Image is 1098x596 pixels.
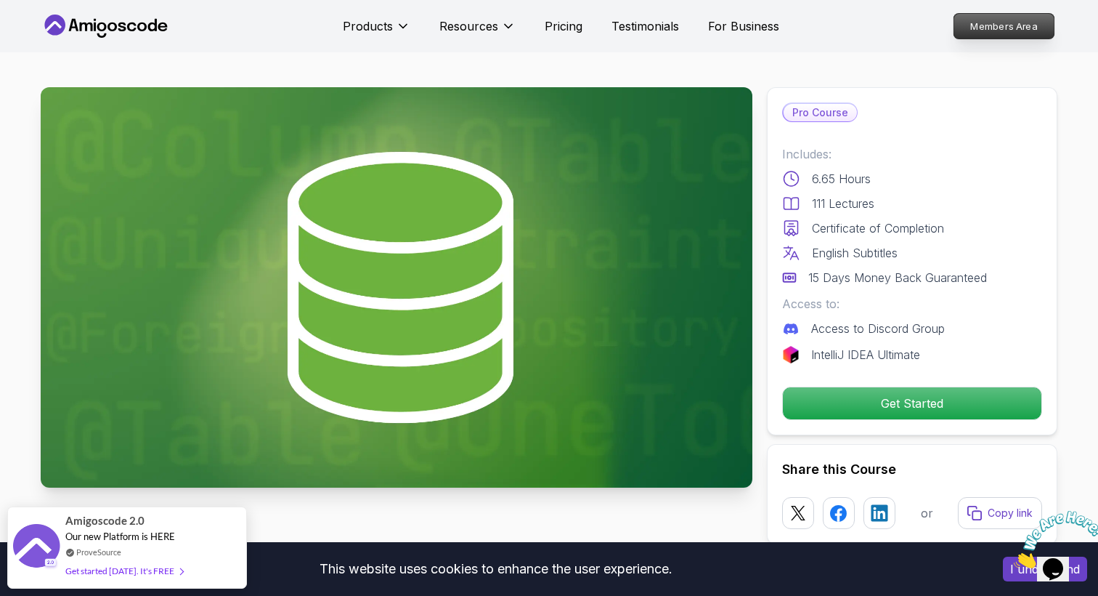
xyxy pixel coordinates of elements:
p: Members Area [954,14,1054,39]
img: Chat attention grabber [6,6,96,63]
p: Includes: [782,145,1042,163]
button: Resources [439,17,516,47]
button: Accept cookies [1003,557,1087,581]
a: Pricing [545,17,582,35]
button: Products [343,17,410,47]
p: Certificate of Completion [812,220,944,237]
p: Pro Course [784,104,857,121]
p: 15 Days Money Back Guaranteed [808,269,987,286]
a: Members Area [953,13,1055,39]
span: Our new Platform is HERE [65,531,175,542]
img: provesource social proof notification image [13,524,60,571]
span: Amigoscode 2.0 [65,512,145,529]
p: Products [343,17,393,35]
p: Resources [439,17,498,35]
button: Get Started [782,387,1042,420]
p: English Subtitles [812,244,898,262]
p: Copy link [988,506,1033,520]
p: Get Started [783,387,1041,419]
p: or [921,504,933,522]
h2: Share this Course [782,459,1042,480]
p: IntelliJ IDEA Ultimate [811,346,920,363]
a: ProveSource [76,546,121,558]
img: jetbrains logo [782,346,800,363]
a: For Business [708,17,779,35]
h1: Spring Data JPA [41,508,502,537]
p: Access to: [782,295,1042,313]
a: Testimonials [611,17,679,35]
p: Access to Discord Group [811,320,945,337]
p: 6.65 Hours [812,170,871,188]
iframe: chat widget [1008,505,1098,574]
div: Get started [DATE]. It's FREE [65,563,183,579]
button: Copy link [958,497,1042,529]
div: This website uses cookies to enhance the user experience. [11,553,981,585]
p: 111 Lectures [812,195,874,212]
img: spring-data-jpa_thumbnail [41,87,752,488]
